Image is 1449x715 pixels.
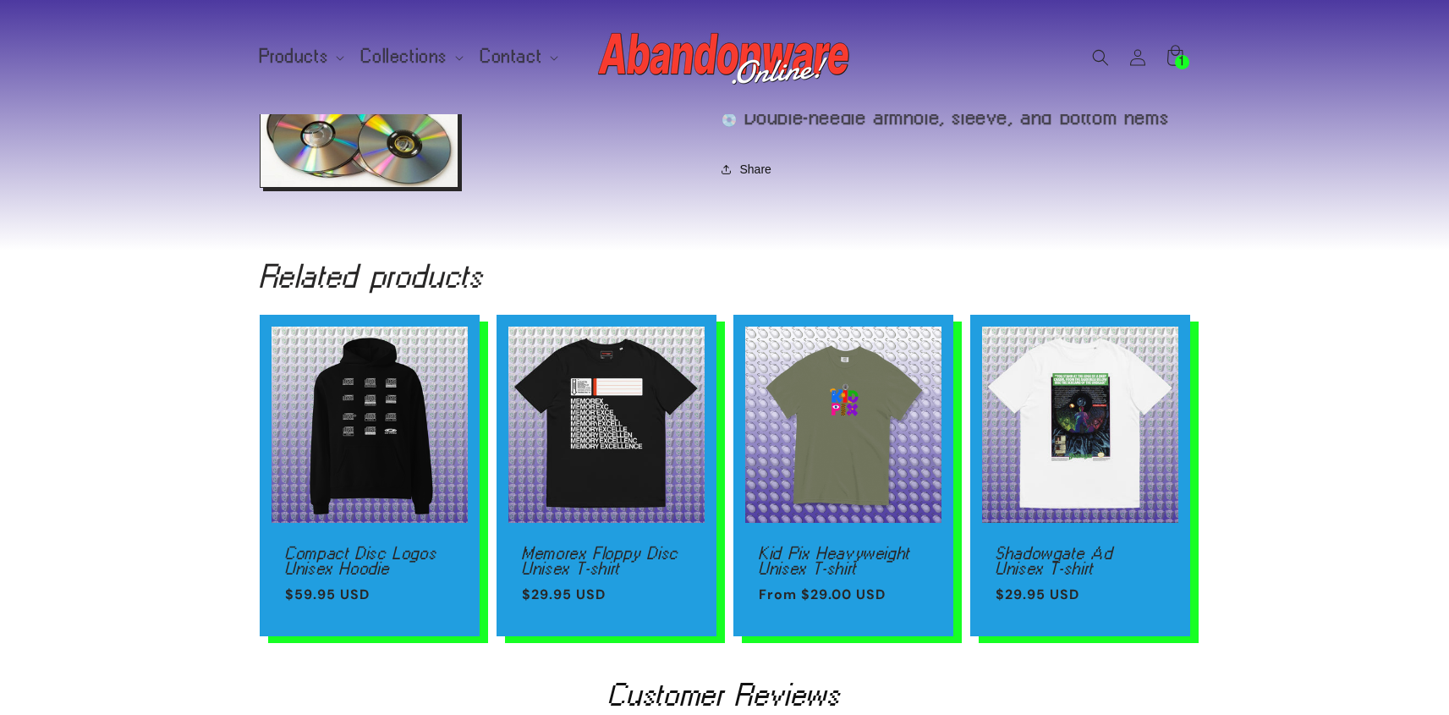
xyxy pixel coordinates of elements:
a: Shadowgate Ad Unisex T-shirt [996,546,1165,575]
summary: Collections [351,39,470,74]
button: Share [721,151,777,188]
span: Products [260,49,329,64]
span: Contact [480,49,542,64]
h2: Related products [260,262,1190,289]
a: Compact Disc Logos Unisex Hoodie [285,546,454,575]
summary: Search [1082,39,1119,76]
img: Abandonware [598,24,852,91]
summary: Contact [470,39,565,74]
a: Memorex Floppy Disc Unisex T-shirt [522,546,691,575]
span: Collections [361,49,447,64]
summary: Products [250,39,352,74]
h2: Customer Reviews [273,680,1177,709]
a: Abandonware [591,17,858,97]
a: Kid Pix Heavyweight Unisex T-shirt [759,546,928,575]
span: 1 [1180,55,1184,69]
